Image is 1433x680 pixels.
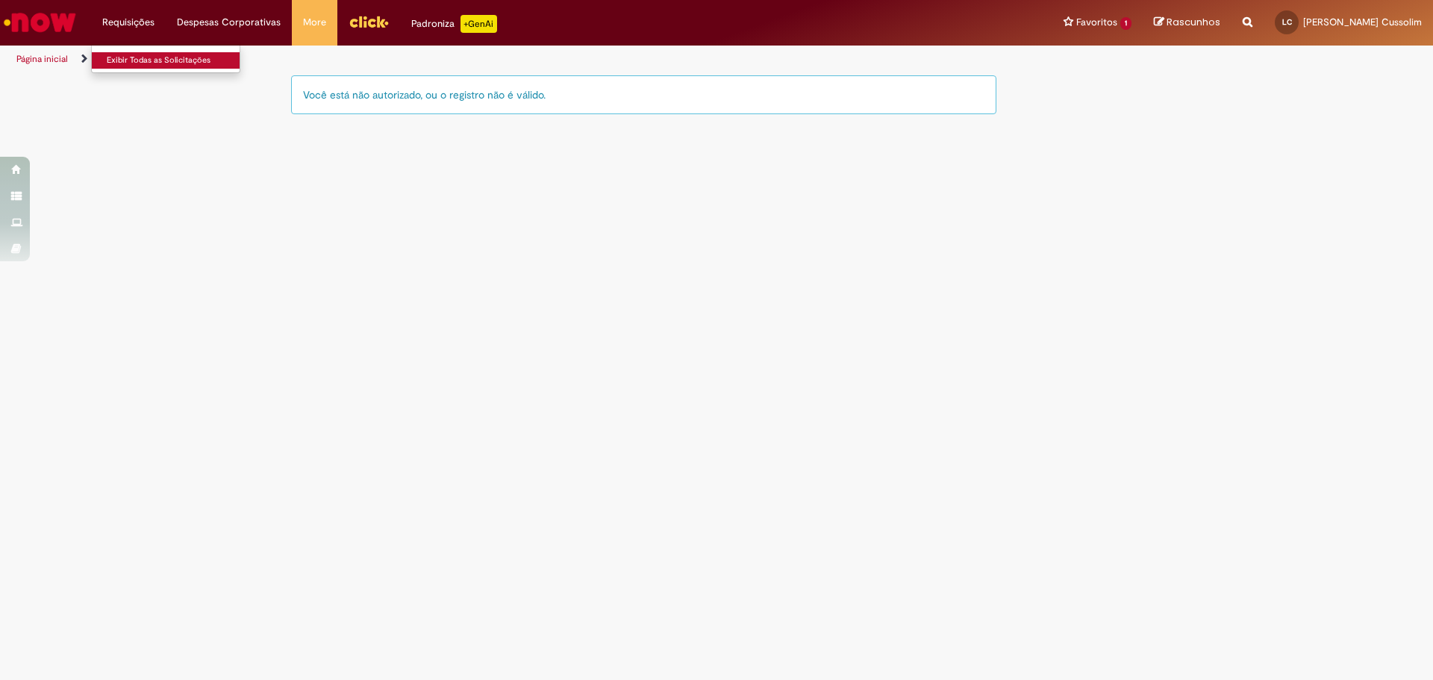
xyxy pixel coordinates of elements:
[461,15,497,33] p: +GenAi
[16,53,68,65] a: Página inicial
[303,15,326,30] span: More
[91,45,240,73] ul: Requisições
[1303,16,1422,28] span: [PERSON_NAME] Cussolim
[102,15,154,30] span: Requisições
[177,15,281,30] span: Despesas Corporativas
[1,7,78,37] img: ServiceNow
[1120,17,1131,30] span: 1
[1167,15,1220,29] span: Rascunhos
[1076,15,1117,30] span: Favoritos
[291,75,996,114] div: Você está não autorizado, ou o registro não é válido.
[349,10,389,33] img: click_logo_yellow_360x200.png
[411,15,497,33] div: Padroniza
[1154,16,1220,30] a: Rascunhos
[1282,17,1292,27] span: LC
[92,52,256,69] a: Exibir Todas as Solicitações
[11,46,944,73] ul: Trilhas de página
